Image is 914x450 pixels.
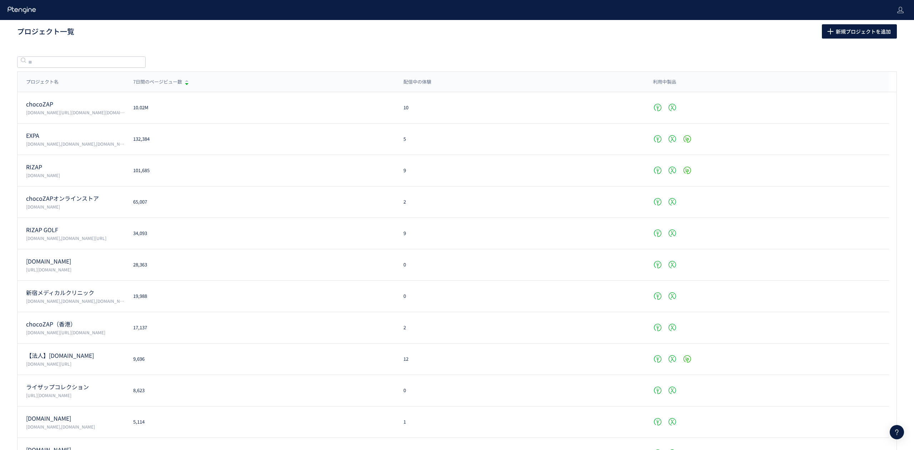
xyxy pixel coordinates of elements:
[395,167,644,174] div: 9
[26,289,125,297] p: 新宿メディカルクリニック
[26,329,125,335] p: chocozap-hk.com/,chocozaphk.gymmasteronline.com/
[125,199,395,205] div: 65,007
[26,414,125,422] p: rizap-english.jp
[26,204,125,210] p: chocozap.shop
[125,419,395,425] div: 5,114
[395,199,644,205] div: 2
[26,392,125,398] p: https://shop.rizap.jp/
[395,261,644,268] div: 0
[395,104,644,111] div: 10
[395,230,644,237] div: 9
[26,141,125,147] p: vivana.jp,expa-official.jp,reserve-expa.jp
[26,383,125,391] p: ライザップコレクション
[822,24,897,39] button: 新規プロジェクトを追加
[26,235,125,241] p: www.rizap-golf.jp,rizap-golf.ns-test.work/lp/3anniversary-cp/
[125,167,395,174] div: 101,685
[125,293,395,300] div: 19,988
[26,79,59,85] span: プロジェクト名
[26,226,125,234] p: RIZAP GOLF
[125,324,395,331] div: 17,137
[26,163,125,171] p: RIZAP
[395,356,644,362] div: 12
[26,351,125,360] p: 【法人】rizap.jp
[26,424,125,430] p: www.rizap-english.jp,blackboard60s.com
[26,100,125,108] p: chocoZAP
[26,320,125,328] p: chocoZAP（香港）
[26,361,125,367] p: www.rizap.jp/lp/corp/healthseminar/
[395,419,644,425] div: 1
[395,324,644,331] div: 2
[125,261,395,268] div: 28,363
[125,104,395,111] div: 10.02M
[133,79,182,85] span: 7日間のページビュー数
[26,109,125,115] p: chocozap.jp/,zap-id.jp/,web.my-zap.jp/,liff.campaign.chocozap.sumiyoku.jp/
[125,136,395,142] div: 132,384
[26,257,125,265] p: medical.chocozap.jp
[26,266,125,272] p: https://medical.chocozap.jp
[17,26,806,37] h1: プロジェクト一覧
[395,293,644,300] div: 0
[653,79,676,85] span: 利用中製品
[395,387,644,394] div: 0
[125,356,395,362] div: 9,696
[26,172,125,178] p: www.rizap.jp
[395,136,644,142] div: 5
[26,298,125,304] p: shinjuku3chome-medical.jp,shinjuku3-mc.reserve.ne.jp,www.shinjukumc.com/,shinjukumc.net/,smc-glp1...
[26,131,125,140] p: EXPA
[403,79,431,85] span: 配信中の体験
[26,194,125,202] p: chocoZAPオンラインストア
[836,24,891,39] span: 新規プロジェクトを追加
[125,230,395,237] div: 34,093
[125,387,395,394] div: 8,623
